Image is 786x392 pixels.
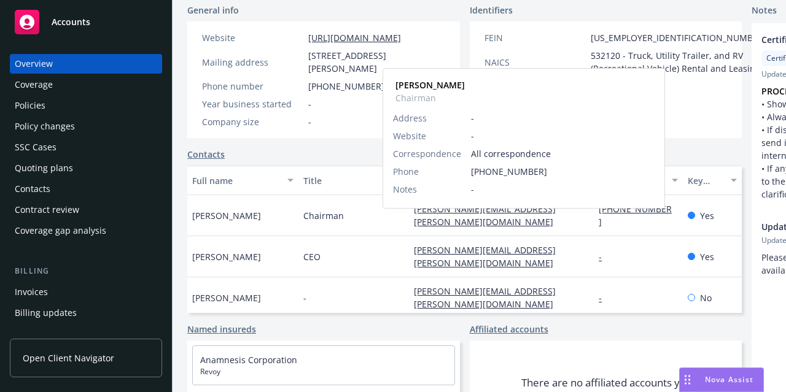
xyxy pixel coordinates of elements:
span: 532120 - Truck, Utility Trailer, and RV (Recreational Vehicle) Rental and Leasing [591,49,766,75]
a: Policy changes [10,117,162,136]
span: Yes [700,209,714,222]
a: Invoices [10,282,162,302]
span: [PERSON_NAME] [192,209,261,222]
div: NAICS [484,56,586,69]
a: Billing updates [10,303,162,323]
div: Policy changes [15,117,75,136]
span: - [308,115,311,128]
button: Key contact [683,166,742,195]
div: Contract review [15,200,79,220]
a: Contract review [10,200,162,220]
span: Identifiers [470,4,513,17]
a: Contacts [10,179,162,199]
div: Coverage gap analysis [15,221,106,240]
a: - [599,251,612,263]
div: SSC Cases [15,137,56,157]
a: Affiliated accounts [470,323,548,336]
span: [PHONE_NUMBER] [471,165,655,178]
span: Nova Assist [705,374,753,385]
a: Accounts [10,5,162,39]
div: Coverage [15,75,53,94]
a: Anamnesis Corporation [200,354,297,366]
div: Quoting plans [15,158,73,178]
div: Mailing address [202,56,303,69]
span: Chairman [303,209,344,222]
span: CEO [303,250,321,263]
span: All correspondence [471,147,655,160]
span: [PERSON_NAME] [192,291,261,304]
a: Policies [10,96,162,115]
div: Title [303,174,391,187]
span: Address [393,112,427,125]
span: [PHONE_NUMBER] [308,80,384,93]
a: Coverage gap analysis [10,221,162,240]
span: [US_EMPLOYER_IDENTIFICATION_NUMBER] [591,31,766,44]
div: Contacts [15,179,50,199]
span: - [308,98,311,110]
span: General info [187,4,239,17]
div: Billing [10,265,162,277]
div: Company size [202,115,303,128]
button: Full name [187,166,298,195]
button: Nova Assist [679,367,764,392]
a: Named insureds [187,323,256,336]
span: Yes [700,250,714,263]
div: Invoices [15,282,48,302]
div: Phone number [202,80,303,93]
div: Policies [15,96,45,115]
span: Phone [393,165,419,178]
span: [STREET_ADDRESS][PERSON_NAME] [308,49,445,75]
span: Revoy [200,366,447,377]
a: [PERSON_NAME][EMAIL_ADDRESS][PERSON_NAME][DOMAIN_NAME] [414,285,563,310]
span: Open Client Navigator [23,352,114,364]
a: Contacts [187,148,225,161]
a: [URL][DOMAIN_NAME] [308,32,401,44]
span: Notes [752,4,777,18]
a: Account charges [10,324,162,344]
a: SSC Cases [10,137,162,157]
span: - [471,112,655,125]
span: - [471,183,655,196]
a: - [599,292,612,304]
button: Title [298,166,410,195]
span: Chairman [395,91,465,104]
div: Overview [15,54,53,74]
span: There are no affiliated accounts yet [521,375,690,390]
a: Coverage [10,75,162,94]
span: Accounts [52,17,90,27]
a: Quoting plans [10,158,162,178]
span: [PERSON_NAME] [192,250,261,263]
div: FEIN [484,31,586,44]
span: - [303,291,306,304]
span: No [700,291,712,304]
div: Year business started [202,98,303,110]
span: - [471,129,655,142]
div: Key contact [688,174,723,187]
div: Drag to move [680,368,695,391]
span: Notes [393,183,417,196]
div: Website [202,31,303,44]
a: [PERSON_NAME][EMAIL_ADDRESS][PERSON_NAME][DOMAIN_NAME] [414,244,563,269]
div: Billing updates [15,303,77,323]
span: Website [393,129,426,142]
div: Full name [192,174,280,187]
strong: [PERSON_NAME] [395,79,465,91]
div: Account charges [15,324,83,344]
span: Correspondence [393,147,461,160]
a: Overview [10,54,162,74]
